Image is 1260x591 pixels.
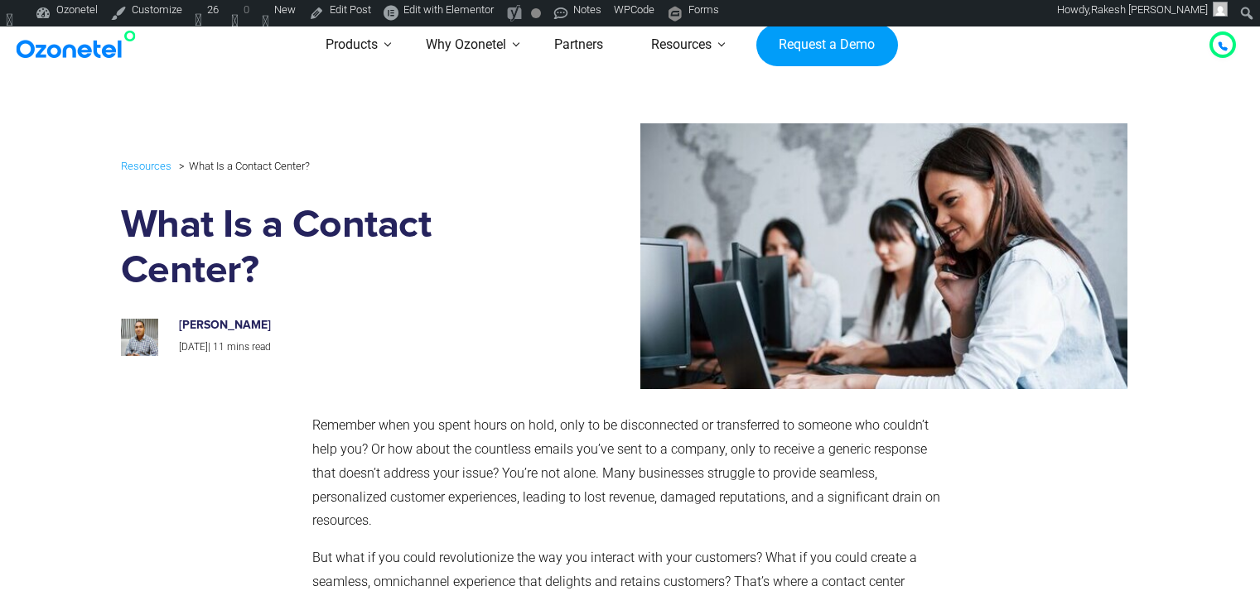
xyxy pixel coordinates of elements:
a: Resources [121,156,171,175]
span: mins read [227,341,271,353]
h6: [PERSON_NAME] [179,319,529,333]
p: | [179,339,529,357]
span: Edit with Elementor [403,3,494,16]
img: prashanth-kancherla_avatar-200x200.jpeg [121,319,158,356]
span: [DATE] [179,341,208,353]
a: Products [302,16,402,74]
img: What is Contact Center [+Meaning, Working, Benefits, Types] [558,123,1127,389]
a: Why Ozonetel [402,16,530,74]
a: Request a Demo [756,24,898,67]
li: What Is a Contact Center? [175,156,310,176]
a: Resources [627,16,736,74]
span: 11 [213,341,224,353]
span: Remember when you spent hours on hold, only to be disconnected or transferred to someone who coul... [312,417,940,528]
a: Partners [530,16,627,74]
div: Not available [531,8,541,18]
span: Rakesh [PERSON_NAME] [1091,3,1208,16]
h1: What Is a Contact Center? [121,203,546,294]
